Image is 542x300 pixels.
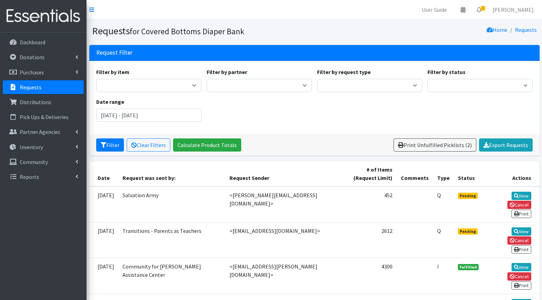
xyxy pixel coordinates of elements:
td: <[EMAIL_ADDRESS][PERSON_NAME][DOMAIN_NAME]> [225,258,342,294]
a: View [512,227,531,236]
label: Filter by partner [207,68,247,76]
h1: Requests [92,25,312,37]
abbr: Quantity [437,192,441,199]
button: Filter [96,138,124,152]
p: Purchases [20,69,44,76]
p: Inventory [20,144,43,151]
a: Donations [3,50,84,64]
td: <[EMAIL_ADDRESS][DOMAIN_NAME]> [225,222,342,258]
a: Cancel [507,272,531,281]
a: [PERSON_NAME] [487,3,539,17]
span: Pending [458,193,478,199]
span: 2 [481,6,485,11]
a: View [512,192,531,200]
td: Community for [PERSON_NAME] Assistance Center [118,258,226,294]
a: Purchases [3,65,84,79]
a: Requests [515,26,537,33]
a: Community [3,155,84,169]
td: <[PERSON_NAME][EMAIL_ADDRESS][DOMAIN_NAME]> [225,187,342,222]
p: Partner Agencies [20,128,60,135]
a: Print [512,245,531,254]
td: [DATE] [89,258,118,294]
label: Filter by status [427,68,466,76]
th: # of Items (Request Limit) [342,161,397,187]
td: 4300 [342,258,397,294]
a: View [512,263,531,271]
a: Export Requests [479,138,533,152]
label: Filter by item [96,68,129,76]
td: 2612 [342,222,397,258]
a: Distributions [3,95,84,109]
th: Date [89,161,118,187]
td: [DATE] [89,187,118,222]
img: HumanEssentials [3,4,84,28]
p: Dashboard [20,39,45,46]
p: Donations [20,54,45,61]
th: Type [433,161,454,187]
input: January 1, 2011 - December 31, 2011 [96,109,201,122]
td: [DATE] [89,222,118,258]
a: 2 [471,3,487,17]
p: Community [20,158,48,165]
a: Calculate Product Totals [173,138,241,152]
td: 452 [342,187,397,222]
a: Cancel [507,236,531,245]
a: Pick Ups & Deliveries [3,110,84,124]
label: Filter by request type [317,68,371,76]
span: Pending [458,228,478,235]
a: Clear Filters [127,138,170,152]
span: Fulfilled [458,264,479,270]
a: User Guide [416,3,452,17]
a: Print [512,210,531,218]
th: Request was sent by: [118,161,226,187]
th: Status [454,161,483,187]
a: Home [487,26,507,33]
p: Pick Ups & Deliveries [20,113,69,120]
p: Reports [20,173,39,180]
label: Date range [96,98,124,106]
a: Partner Agencies [3,125,84,139]
a: Dashboard [3,35,84,49]
abbr: Quantity [437,227,441,234]
a: Inventory [3,140,84,154]
p: Distributions [20,99,51,106]
a: Cancel [507,201,531,209]
abbr: Individual [437,263,439,270]
a: Print Unfulfilled Picklists (2) [394,138,476,152]
h3: Request Filter [96,49,133,56]
th: Comments [397,161,433,187]
th: Actions [483,161,540,187]
a: Requests [3,80,84,94]
th: Request Sender [225,161,342,187]
small: for Covered Bottoms Diaper Bank [130,26,244,36]
td: Salvation Army [118,187,226,222]
td: Transitions - Parents as Teachers [118,222,226,258]
a: Print [512,281,531,290]
p: Requests [20,84,42,91]
a: Reports [3,170,84,184]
